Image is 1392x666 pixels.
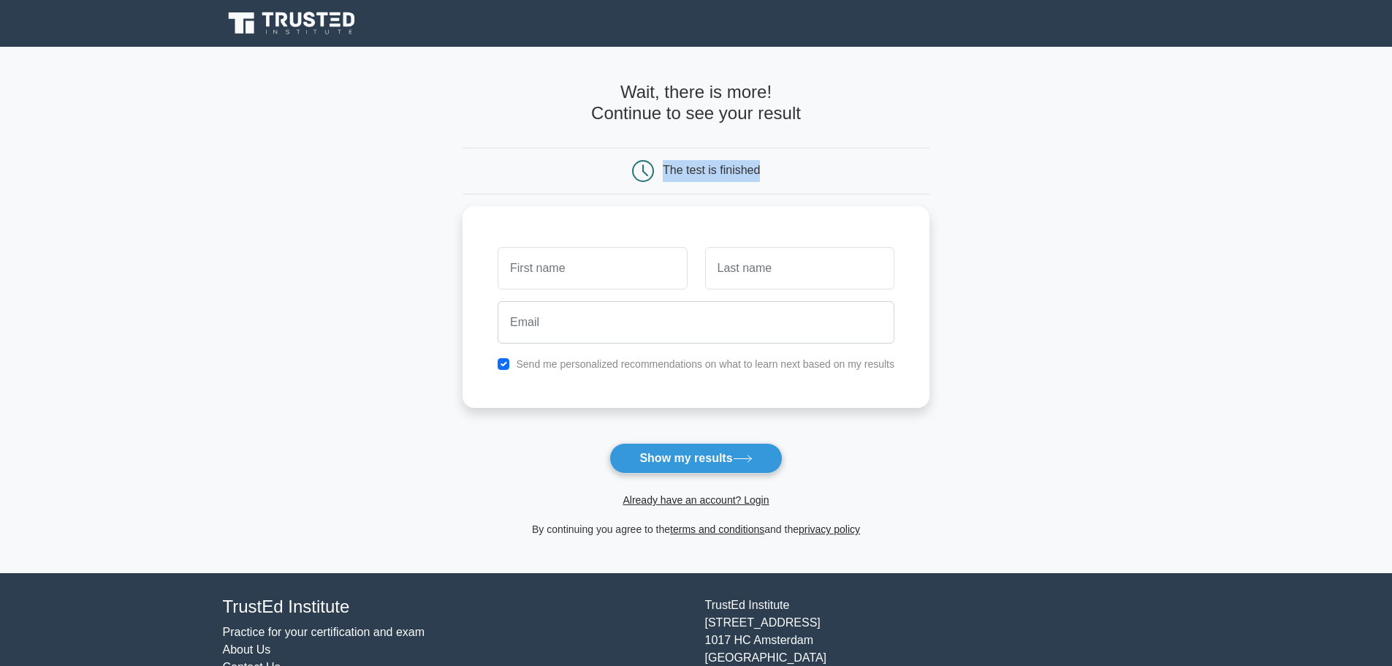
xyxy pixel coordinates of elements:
[223,643,271,656] a: About Us
[705,247,894,290] input: Last name
[670,523,764,535] a: terms and conditions
[799,523,860,535] a: privacy policy
[663,164,760,176] div: The test is finished
[223,626,425,638] a: Practice for your certification and exam
[454,521,938,538] div: By continuing you agree to the and the
[516,358,894,370] label: Send me personalized recommendations on what to learn next based on my results
[498,247,687,290] input: First name
[223,597,688,618] h4: TrustEd Institute
[623,494,769,506] a: Already have an account? Login
[609,443,782,474] button: Show my results
[498,301,894,344] input: Email
[463,82,929,124] h4: Wait, there is more! Continue to see your result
